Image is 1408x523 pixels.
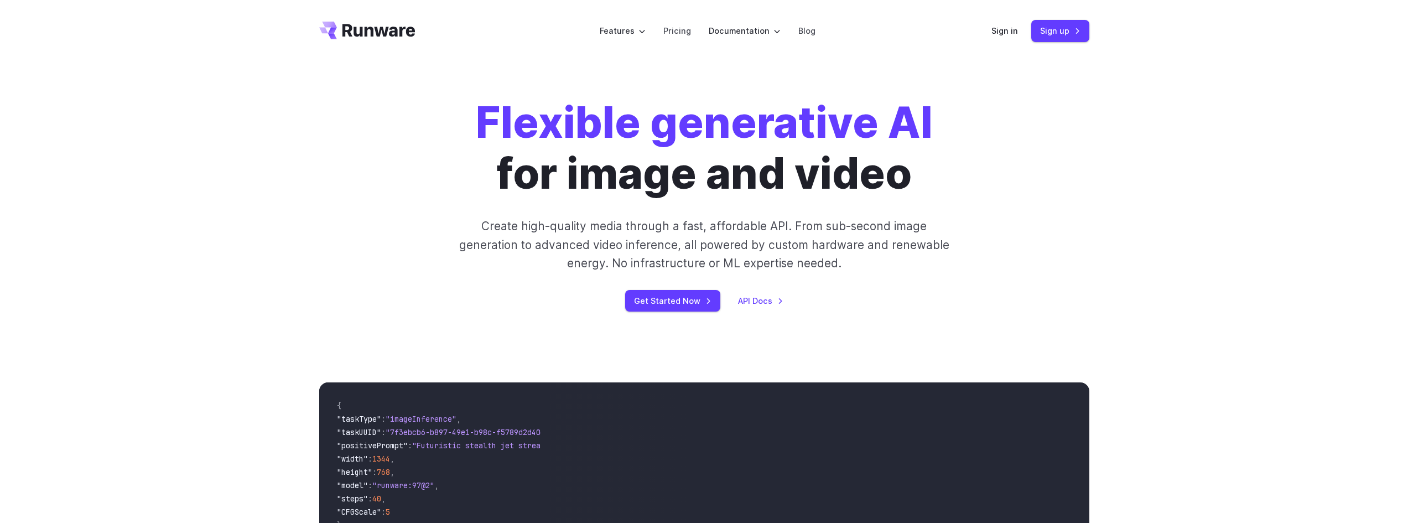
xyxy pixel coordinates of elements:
span: : [372,467,377,477]
span: 768 [377,467,390,477]
span: , [381,494,386,504]
strong: Flexible generative AI [476,97,933,148]
p: Create high-quality media through a fast, affordable API. From sub-second image generation to adv... [458,217,950,272]
span: 40 [372,494,381,504]
span: : [368,494,372,504]
a: Get Started Now [625,290,720,312]
span: "height" [337,467,372,477]
span: "imageInference" [386,414,456,424]
label: Documentation [709,24,781,37]
a: Sign up [1031,20,1089,42]
span: , [456,414,461,424]
span: : [368,480,372,490]
span: , [390,467,394,477]
span: : [368,454,372,464]
span: : [408,441,412,450]
h1: for image and video [476,97,933,199]
a: Sign in [991,24,1018,37]
span: : [381,507,386,517]
span: "7f3ebcb6-b897-49e1-b98c-f5789d2d40d7" [386,427,554,437]
span: "steps" [337,494,368,504]
span: "width" [337,454,368,464]
span: 5 [386,507,390,517]
span: , [434,480,439,490]
span: "taskUUID" [337,427,381,437]
span: { [337,401,341,411]
span: "model" [337,480,368,490]
span: "taskType" [337,414,381,424]
a: Blog [798,24,815,37]
span: "CFGScale" [337,507,381,517]
a: Pricing [663,24,691,37]
a: Go to / [319,22,415,39]
span: : [381,414,386,424]
span: 1344 [372,454,390,464]
span: : [381,427,386,437]
span: "Futuristic stealth jet streaking through a neon-lit cityscape with glowing purple exhaust" [412,441,815,450]
a: API Docs [738,294,783,307]
span: "positivePrompt" [337,441,408,450]
label: Features [600,24,646,37]
span: , [390,454,394,464]
span: "runware:97@2" [372,480,434,490]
